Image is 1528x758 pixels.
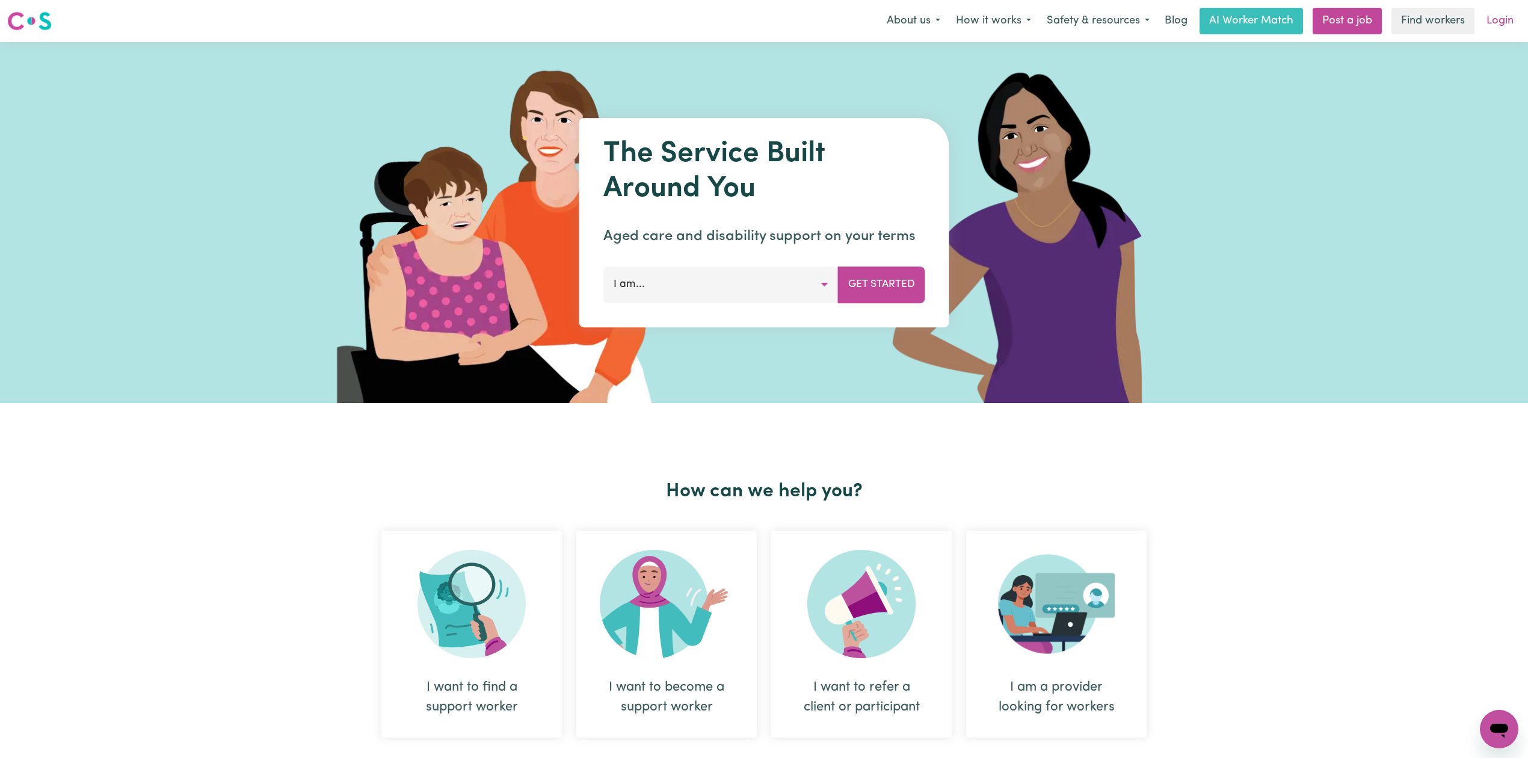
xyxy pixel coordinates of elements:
[807,550,916,658] img: Refer
[838,267,925,303] button: Get Started
[576,531,757,738] div: I want to become a support worker
[1157,8,1195,34] a: Blog
[381,531,562,738] div: I want to find a support worker
[966,531,1147,738] div: I am a provider looking for workers
[1200,8,1303,34] a: AI Worker Match
[995,677,1118,717] div: I am a provider looking for workers
[7,10,52,32] img: Careseekers logo
[1313,8,1382,34] a: Post a job
[410,677,533,717] div: I want to find a support worker
[417,550,526,658] img: Search
[879,8,948,34] button: About us
[603,137,925,206] h1: The Service Built Around You
[603,226,925,247] p: Aged care and disability support on your terms
[1479,8,1521,34] a: Login
[1391,8,1474,34] a: Find workers
[374,480,1154,503] h2: How can we help you?
[771,531,952,738] div: I want to refer a client or participant
[7,7,52,35] a: Careseekers logo
[998,550,1115,658] img: Provider
[1480,710,1518,748] iframe: Button to launch messaging window
[605,677,728,717] div: I want to become a support worker
[800,677,923,717] div: I want to refer a client or participant
[948,8,1039,34] button: How it works
[1039,8,1157,34] button: Safety & resources
[600,550,733,658] img: Become Worker
[603,267,839,303] button: I am...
